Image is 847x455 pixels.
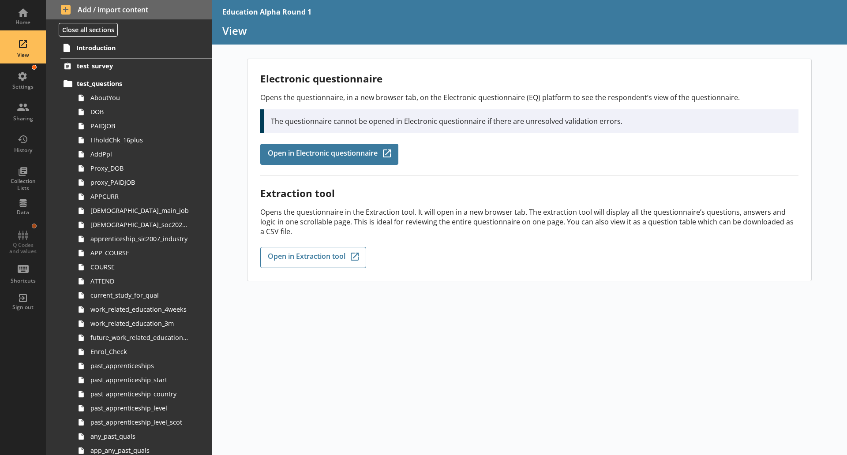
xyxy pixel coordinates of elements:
[90,192,189,201] span: APPCURR
[74,387,212,401] a: past_apprenticeship_country
[268,253,345,262] span: Open in Extraction tool
[61,5,197,15] span: Add / import content
[74,359,212,373] a: past_apprenticeships
[60,58,212,73] a: test_survey
[74,317,212,331] a: work_related_education_3m
[90,206,189,215] span: [DEMOGRAPHIC_DATA]_main_job
[74,345,212,359] a: Enrol_Check
[74,260,212,274] a: COURSE
[90,291,189,299] span: current_study_for_qual
[222,24,836,37] h1: View
[74,429,212,444] a: any_past_quals
[74,190,212,204] a: APPCURR
[76,44,185,52] span: Introduction
[90,136,189,144] span: HholdChk_16plus
[7,178,38,191] div: Collection Lists
[90,108,189,116] span: DOB
[90,390,189,398] span: past_apprenticeship_country
[90,418,189,426] span: past_apprenticeship_level_scot
[90,122,189,130] span: PAIDJOB
[268,149,378,159] span: Open in Electronic questionnaire
[260,247,366,268] a: Open in Extraction tool
[74,246,212,260] a: APP_COURSE
[90,263,189,271] span: COURSE
[90,446,189,455] span: app_any_past_quals
[77,79,185,88] span: test_questions
[90,376,189,384] span: past_apprenticeship_start
[90,347,189,356] span: Enrol_Check
[271,116,791,126] p: The questionnaire cannot be opened in Electronic questionnaire if there are unresolved validation...
[260,72,798,86] h2: Electronic questionnaire
[90,432,189,440] span: any_past_quals
[74,288,212,302] a: current_study_for_qual
[90,277,189,285] span: ATTEND
[74,91,212,105] a: AboutYou
[260,186,798,200] h2: Extraction tool
[7,115,38,122] div: Sharing
[74,331,212,345] a: future_work_related_education_3m
[60,77,212,91] a: test_questions
[74,232,212,246] a: apprenticeship_sic2007_industry
[74,373,212,387] a: past_apprenticeship_start
[260,93,798,102] p: Opens the questionnaire, in a new browser tab, on the Electronic questionnaire (EQ) platform to s...
[74,401,212,415] a: past_apprenticeship_level
[90,362,189,370] span: past_apprenticeships
[74,147,212,161] a: AddPpl
[74,415,212,429] a: past_apprenticeship_level_scot
[74,302,212,317] a: work_related_education_4weeks
[7,277,38,284] div: Shortcuts
[222,7,311,17] div: Education Alpha Round 1
[260,207,798,236] p: Opens the questionnaire in the Extraction tool. It will open in a new browser tab. The extraction...
[7,147,38,154] div: History
[90,249,189,257] span: APP_COURSE
[90,333,189,342] span: future_work_related_education_3m
[74,105,212,119] a: DOB
[74,218,212,232] a: [DEMOGRAPHIC_DATA]_soc2020_job_title
[7,304,38,311] div: Sign out
[74,161,212,175] a: Proxy_DOB
[90,305,189,313] span: work_related_education_4weeks
[74,274,212,288] a: ATTEND
[59,23,118,37] button: Close all sections
[90,319,189,328] span: work_related_education_3m
[74,119,212,133] a: PAIDJOB
[7,83,38,90] div: Settings
[90,178,189,186] span: proxy_PAIDJOB
[74,175,212,190] a: proxy_PAIDJOB
[7,19,38,26] div: Home
[60,41,212,55] a: Introduction
[74,204,212,218] a: [DEMOGRAPHIC_DATA]_main_job
[74,133,212,147] a: HholdChk_16plus
[7,209,38,216] div: Data
[90,404,189,412] span: past_apprenticeship_level
[90,150,189,158] span: AddPpl
[90,235,189,243] span: apprenticeship_sic2007_industry
[90,93,189,102] span: AboutYou
[7,52,38,59] div: View
[90,220,189,229] span: [DEMOGRAPHIC_DATA]_soc2020_job_title
[90,164,189,172] span: Proxy_DOB
[77,62,185,70] span: test_survey
[260,144,398,165] a: Open in Electronic questionnaire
